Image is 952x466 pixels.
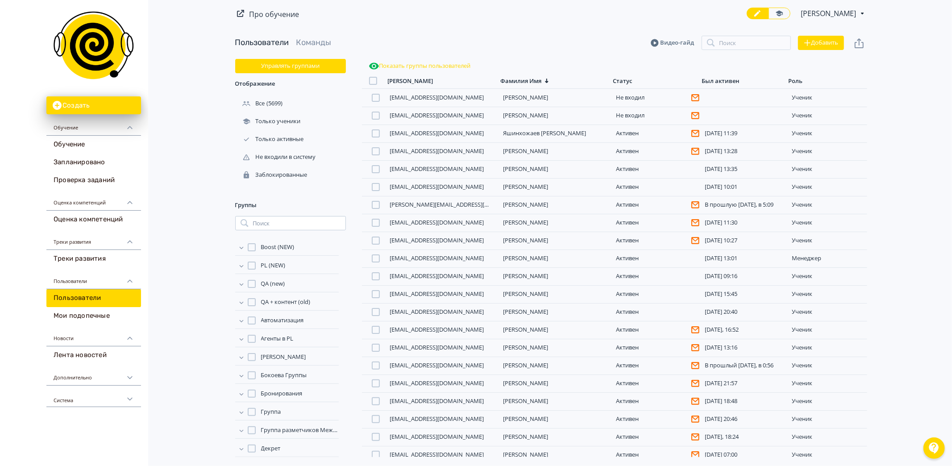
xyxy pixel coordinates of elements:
[503,308,548,316] a: [PERSON_NAME]
[792,94,864,101] div: ученик
[503,450,548,458] a: [PERSON_NAME]
[792,237,864,244] div: ученик
[261,334,294,343] span: Агенты в PL
[616,362,696,370] div: Активен
[500,77,541,85] div: Фамилия Имя
[261,371,307,380] span: Бокоева Группы
[705,130,785,137] div: [DATE] 11:39
[390,415,484,423] a: [EMAIL_ADDRESS][DOMAIN_NAME]
[503,165,548,173] a: [PERSON_NAME]
[46,189,141,211] div: Оценка компетенций
[792,451,864,458] div: ученик
[616,379,696,387] div: Активен
[616,112,696,120] div: Не входил
[792,416,864,423] div: ученик
[792,308,864,316] div: ученик
[46,364,141,386] div: Дополнительно
[503,129,586,137] a: Яшинхожаев [PERSON_NAME]
[390,218,484,226] a: [EMAIL_ADDRESS][DOMAIN_NAME]
[390,325,484,333] a: [EMAIL_ADDRESS][DOMAIN_NAME]
[616,344,696,352] div: Активен
[691,201,699,209] svg: Пользователь не подтвердил адрес эл. почты и поэтому не получает системные уведомления
[46,154,141,171] a: Запланировано
[705,398,785,405] div: [DATE] 18:48
[616,308,696,316] div: Активен
[691,362,699,370] svg: Пользователь не подтвердил адрес эл. почты и поэтому не получает системные уведомления
[792,291,864,298] div: ученик
[792,362,864,369] div: ученик
[705,416,785,423] div: [DATE] 20:46
[769,8,790,19] a: Переключиться в режим ученика
[390,361,484,369] a: [EMAIL_ADDRESS][DOMAIN_NAME]
[390,379,484,387] a: [EMAIL_ADDRESS][DOMAIN_NAME]
[388,77,433,85] div: [PERSON_NAME]
[705,344,785,351] div: [DATE] 13:16
[235,195,346,216] div: Группы
[792,112,864,119] div: ученик
[705,380,785,387] div: [DATE] 21:57
[390,93,484,101] a: [EMAIL_ADDRESS][DOMAIN_NAME]
[691,433,699,441] svg: Пользователь не подтвердил адрес эл. почты и поэтому не получает системные уведомления
[616,291,696,298] div: Активен
[792,130,864,137] div: ученик
[801,8,858,19] span: Наталья Слеткова
[691,94,699,102] svg: Пользователь не подтвердил адрес эл. почты и поэтому не получает системные уведомления
[390,290,484,298] a: [EMAIL_ADDRESS][DOMAIN_NAME]
[235,171,309,179] div: Заблокированные
[46,96,141,114] button: Создать
[46,268,141,289] div: Пользователи
[616,201,696,209] div: Активен
[235,37,289,47] a: Пользователи
[503,397,548,405] a: [PERSON_NAME]
[705,326,785,333] div: [DATE], 16:52
[705,219,785,226] div: [DATE] 11:30
[616,397,696,405] div: Активен
[792,201,864,208] div: ученик
[261,389,303,398] span: Бронирования
[261,353,306,362] span: Ася Смольянова
[503,111,548,119] a: [PERSON_NAME]
[705,166,785,173] div: [DATE] 13:35
[235,117,303,125] div: Только ученики
[691,237,699,245] svg: Пользователь не подтвердил адрес эл. почты и поэтому не получает системные уведомления
[390,343,484,351] a: [EMAIL_ADDRESS][DOMAIN_NAME]
[503,254,548,262] a: [PERSON_NAME]
[792,344,864,351] div: ученик
[261,279,285,288] span: QA (new)
[235,153,318,161] div: Не входили в систему
[249,9,299,19] a: Про обучение
[616,273,696,280] div: Активен
[503,200,548,208] a: [PERSON_NAME]
[792,433,864,441] div: ученик
[705,201,785,208] div: В прошлую [DATE], в 5:09
[616,147,696,155] div: Активен
[705,433,785,441] div: [DATE], 18:24
[705,148,785,155] div: [DATE] 13:28
[691,219,699,227] svg: Пользователь не подтвердил адрес эл. почты и поэтому не получает системные уведомления
[390,450,484,458] a: [EMAIL_ADDRESS][DOMAIN_NAME]
[390,165,484,173] a: [EMAIL_ADDRESS][DOMAIN_NAME]
[705,291,785,298] div: [DATE] 15:45
[261,316,304,325] span: Автоматизация
[854,38,865,49] svg: Экспорт пользователей файлом
[46,114,141,136] div: Обучение
[616,219,696,227] div: Активен
[792,219,864,226] div: ученик
[616,129,696,137] div: Активен
[691,326,699,334] svg: Пользователь не подтвердил адрес эл. почты и поэтому не получает системные уведомления
[798,36,844,50] button: Добавить
[503,218,548,226] a: [PERSON_NAME]
[792,273,864,280] div: ученик
[390,183,484,191] a: [EMAIL_ADDRESS][DOMAIN_NAME]
[792,380,864,387] div: ученик
[390,308,484,316] a: [EMAIL_ADDRESS][DOMAIN_NAME]
[261,243,295,252] span: Boost (NEW)
[792,166,864,173] div: ученик
[616,237,696,245] div: Активен
[390,200,529,208] a: [PERSON_NAME][EMAIL_ADDRESS][DOMAIN_NAME]
[705,183,785,191] div: [DATE] 10:01
[390,254,484,262] a: [EMAIL_ADDRESS][DOMAIN_NAME]
[616,183,696,191] div: Активен
[691,344,699,352] svg: Пользователь не подтвердил адрес эл. почты и поэтому не получает системные уведомления
[705,362,785,369] div: В прошлый [DATE], в 0:56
